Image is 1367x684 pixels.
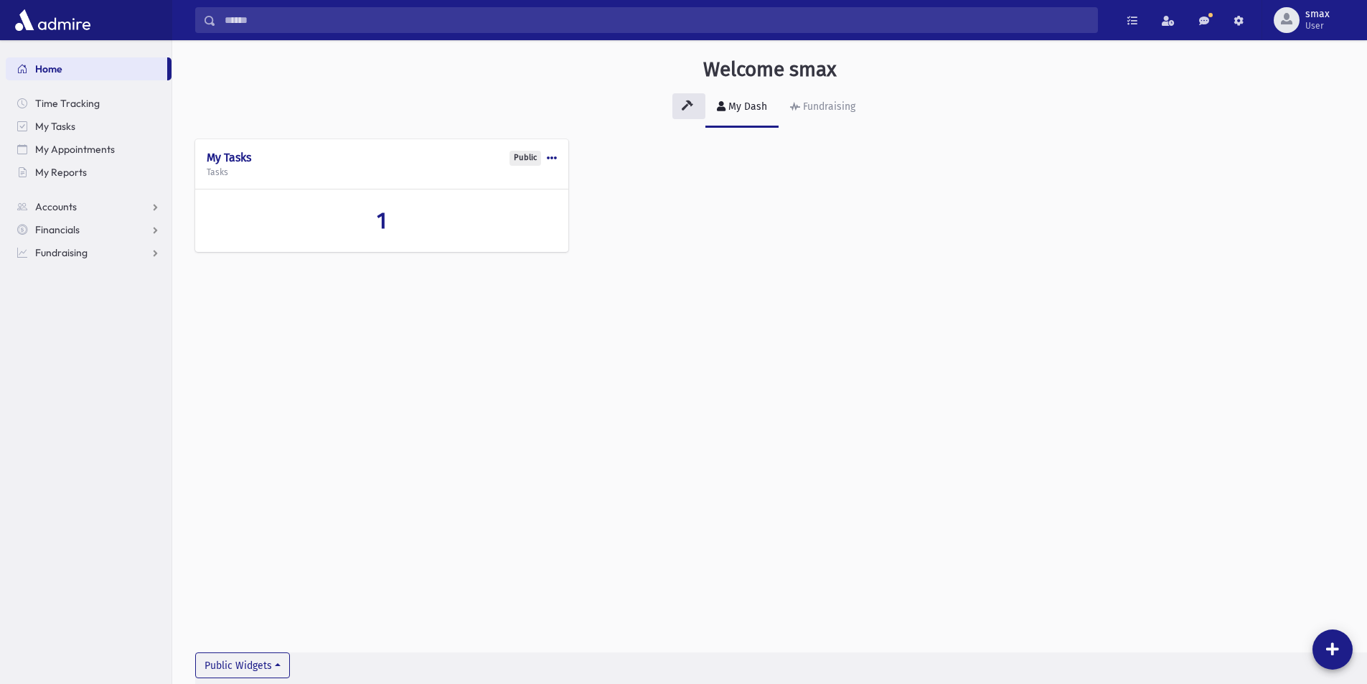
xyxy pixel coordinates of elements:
[800,100,855,113] div: Fundraising
[703,57,837,82] h3: Welcome smax
[779,88,867,128] a: Fundraising
[35,62,62,75] span: Home
[6,138,172,161] a: My Appointments
[6,115,172,138] a: My Tasks
[207,207,557,234] a: 1
[6,218,172,241] a: Financials
[35,166,87,179] span: My Reports
[6,92,172,115] a: Time Tracking
[6,195,172,218] a: Accounts
[1305,20,1330,32] span: User
[216,7,1097,33] input: Search
[35,120,75,133] span: My Tasks
[35,200,77,213] span: Accounts
[6,161,172,184] a: My Reports
[35,143,115,156] span: My Appointments
[1305,9,1330,20] span: smax
[207,167,557,177] h5: Tasks
[35,223,80,236] span: Financials
[35,246,88,259] span: Fundraising
[195,652,290,678] button: Public Widgets
[6,241,172,264] a: Fundraising
[705,88,779,128] a: My Dash
[207,151,557,164] h4: My Tasks
[509,151,541,166] div: Public
[35,97,100,110] span: Time Tracking
[6,57,167,80] a: Home
[377,207,387,234] span: 1
[11,6,94,34] img: AdmirePro
[725,100,767,113] div: My Dash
